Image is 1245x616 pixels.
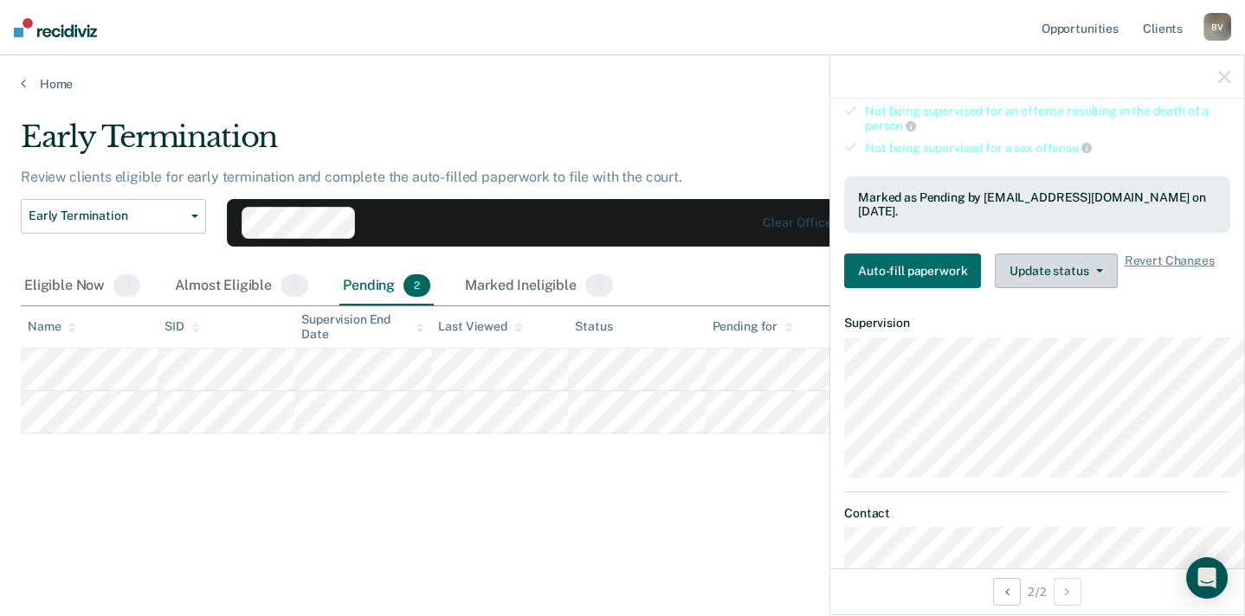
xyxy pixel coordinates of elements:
[1054,578,1081,606] button: Next Opportunity
[1203,13,1231,41] div: B V
[339,267,434,305] div: Pending
[844,506,1230,521] dt: Contact
[865,119,916,132] span: person
[844,316,1230,330] dt: Supervision
[301,312,424,342] div: Supervision End Date
[21,119,955,169] div: Early Termination
[844,253,988,288] a: Navigate to form link
[1186,557,1228,599] div: Open Intercom Messenger
[21,76,1224,92] a: Home
[403,274,430,297] span: 2
[865,104,1230,133] div: Not being supervised for an offense resulting in the death of a
[21,169,682,185] p: Review clients eligible for early termination and complete the auto-filled paperwork to file with...
[164,319,200,334] div: SID
[993,578,1021,606] button: Previous Opportunity
[28,319,76,334] div: Name
[281,274,308,297] span: 3
[14,18,97,37] img: Recidiviz
[995,253,1117,288] button: Update status
[1125,253,1215,288] span: Revert Changes
[438,319,522,334] div: Last Viewed
[858,190,1216,220] div: Marked as Pending by [EMAIL_ADDRESS][DOMAIN_NAME] on [DATE].
[575,319,612,334] div: Status
[865,140,1230,156] div: Not being supervised for a sex
[713,319,793,334] div: Pending for
[171,267,312,305] div: Almost Eligible
[1035,141,1092,155] span: offense
[844,253,981,288] button: Auto-fill paperwork
[830,568,1244,614] div: 2 / 2
[29,209,184,223] span: Early Termination
[21,267,144,305] div: Eligible Now
[763,215,842,230] div: Clear officers
[585,274,613,297] span: 5
[113,274,140,297] span: 0
[461,267,616,305] div: Marked Ineligible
